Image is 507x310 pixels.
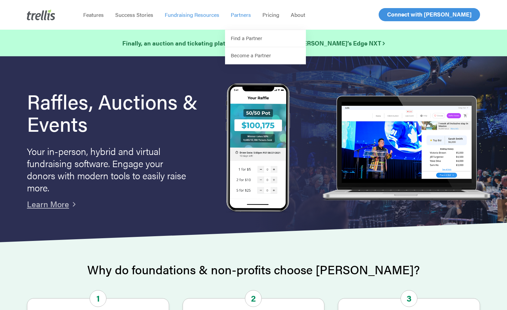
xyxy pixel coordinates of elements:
[257,11,285,18] a: Pricing
[231,52,271,59] span: Become a Partner
[285,11,311,18] a: About
[122,38,385,48] a: Finally, an auction and ticketing platform that integrates with [PERSON_NAME]’s Edge NXT
[231,34,262,41] span: Find a Partner
[226,83,290,214] img: Trellis Raffles, Auctions and Event Fundraising
[159,11,225,18] a: Fundraising Resources
[319,96,494,201] img: rafflelaptop_mac_optim.png
[77,11,109,18] a: Features
[245,290,262,307] span: 2
[225,47,306,64] a: Become a Partner
[165,11,219,19] span: Fundraising Resources
[225,30,306,47] a: Find a Partner
[379,8,480,21] a: Connect with [PERSON_NAME]
[231,11,251,19] span: Partners
[387,10,472,18] span: Connect with [PERSON_NAME]
[122,39,385,47] strong: Finally, an auction and ticketing platform that integrates with [PERSON_NAME]’s Edge NXT
[401,290,417,307] span: 3
[262,11,279,19] span: Pricing
[27,198,69,210] a: Learn More
[109,11,159,18] a: Success Stories
[83,11,104,19] span: Features
[225,11,257,18] a: Partners
[27,9,55,20] img: Trellis
[115,11,153,19] span: Success Stories
[291,11,305,19] span: About
[27,90,205,134] h1: Raffles, Auctions & Events
[27,263,480,276] h2: Why do foundations & non-profits choose [PERSON_NAME]?
[27,145,189,193] p: Your in-person, hybrid and virtual fundraising software. Engage your donors with modern tools to ...
[90,290,106,307] span: 1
